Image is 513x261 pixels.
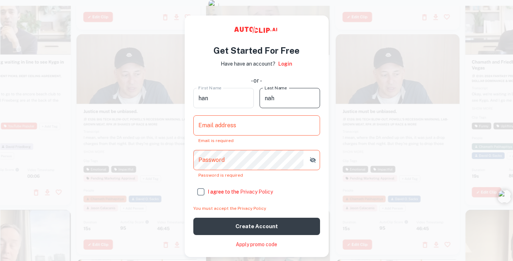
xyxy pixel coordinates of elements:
div: - or - [251,76,262,85]
p: Have have an account? [221,60,275,68]
div: You must accept the Privacy Policy [193,206,320,211]
div: Password is required [198,173,315,177]
h4: Get Started For Free [213,44,300,57]
label: First Name [198,85,221,91]
a: Privacy Policy [240,189,273,195]
button: Create account [193,218,320,235]
a: Login [278,60,292,68]
span: I agree to the [208,189,273,195]
a: Apply promo code [236,241,277,248]
label: Last Name [265,85,287,91]
div: Email is required [198,138,315,143]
